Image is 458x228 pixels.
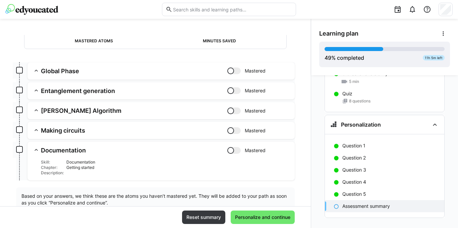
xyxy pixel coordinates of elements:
h3: Personalization [341,121,381,128]
span: Personalize and continue [234,214,291,221]
span: Mastered [245,87,266,94]
span: Learning plan [319,30,358,37]
p: Question 5 [342,191,366,197]
button: Reset summary [182,211,225,224]
div: Skill: [41,159,64,165]
div: Based on your answers, we think these are the atoms you haven’t mastered yet. They will be added ... [16,187,295,212]
span: Mastered [245,127,266,134]
button: Personalize and continue [231,211,295,224]
span: Mastered [245,147,266,154]
h3: Making circuits [41,127,227,134]
p: Question 2 [342,154,366,161]
div: % completed [325,54,364,62]
h3: Global Phase [41,67,227,75]
h3: Entanglement generation [41,87,227,95]
h3: [PERSON_NAME] Algorithm [41,107,227,115]
div: Description: [41,170,64,176]
h3: Documentation [41,146,227,154]
input: Search skills and learning paths… [172,6,292,12]
div: 11h 5m left [423,55,445,60]
span: 5 min [349,79,359,84]
p: Assessment summary [342,203,390,210]
span: Mastered [245,67,266,74]
span: Mastered [245,107,266,114]
div: Documentation [66,159,289,165]
p: Quiz [342,90,352,97]
h2: 0 [215,16,224,36]
div: Mastered atoms [75,39,113,43]
div: Getting started [66,165,289,170]
p: Question 4 [342,179,366,185]
p: Question 1 [342,142,365,149]
h2: 0 [89,16,99,36]
span: 49 [325,54,331,61]
p: Question 3 [342,167,366,173]
div: Chapter: [41,165,64,170]
span: Reset summary [185,214,222,221]
div: Minutes saved [203,39,236,43]
span: 8 questions [349,98,370,104]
